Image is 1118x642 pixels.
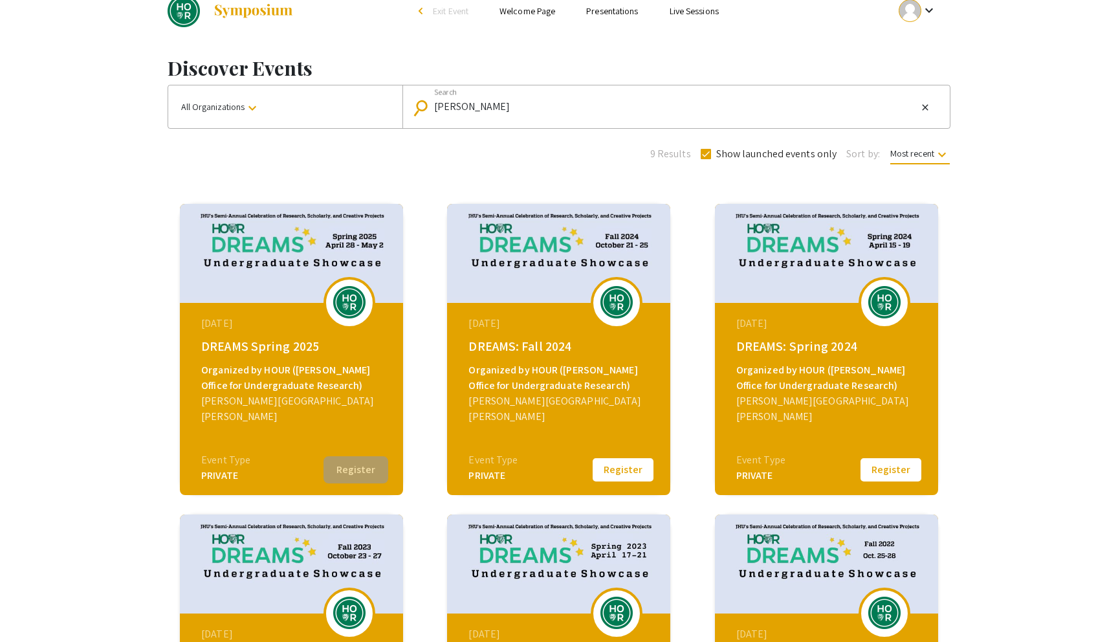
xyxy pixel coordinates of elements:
[736,316,920,331] div: [DATE]
[934,147,950,162] mat-icon: keyboard_arrow_down
[597,286,636,318] img: dreams-fall-2024_eventLogo_ff6658_.png
[597,597,636,629] img: dreams-spring-2023_eventLogo_75360d_.png
[468,393,652,425] div: [PERSON_NAME][GEOGRAPHIC_DATA][PERSON_NAME]
[201,337,385,356] div: DREAMS Spring 2025
[716,146,837,162] span: Show launched events only
[468,468,518,483] div: PRIVATE
[447,515,670,614] img: dreams-spring-2023_eventCoverPhoto_a4ac1d__thumb.jpg
[715,204,938,303] img: dreams-spring-2024_eventCoverPhoto_ffb700__thumb.jpg
[330,286,369,318] img: dreams-spring-2025_eventLogo_7b54a7_.png
[736,393,920,425] div: [PERSON_NAME][GEOGRAPHIC_DATA][PERSON_NAME]
[168,56,950,80] h1: Discover Events
[201,626,385,642] div: [DATE]
[591,456,655,483] button: Register
[846,146,880,162] span: Sort by:
[865,597,904,629] img: dreams-fall-2022_eventLogo_81fd70_.png
[201,362,385,393] div: Organized by HOUR ([PERSON_NAME] Office for Undergraduate Research)
[433,5,468,17] span: Exit Event
[419,7,426,15] div: arrow_back_ios
[180,515,403,614] img: dreams-fall-2023_eventCoverPhoto_d3d732__thumb.jpg
[201,316,385,331] div: [DATE]
[434,101,917,113] input: Looking for something specific?
[168,85,402,128] button: All Organizations
[201,452,250,468] div: Event Type
[415,96,433,119] mat-icon: Search
[865,286,904,318] img: dreams-spring-2024_eventLogo_346f6f_.png
[586,5,638,17] a: Presentations
[670,5,719,17] a: Live Sessions
[181,101,260,113] span: All Organizations
[468,316,652,331] div: [DATE]
[890,148,950,164] span: Most recent
[736,468,785,483] div: PRIVATE
[920,102,930,113] mat-icon: close
[180,204,403,303] img: dreams-spring-2025_eventCoverPhoto_df4d26__thumb.jpg
[468,626,652,642] div: [DATE]
[917,100,933,115] button: Clear
[468,337,652,356] div: DREAMS: Fall 2024
[10,584,55,632] iframe: Chat
[880,142,960,165] button: Most recent
[468,362,652,393] div: Organized by HOUR ([PERSON_NAME] Office for Undergraduate Research)
[330,597,369,629] img: dreams-fall-2023_eventLogo_4fff3a_.png
[736,362,920,393] div: Organized by HOUR ([PERSON_NAME] Office for Undergraduate Research)
[736,452,785,468] div: Event Type
[715,515,938,614] img: dreams-fall-2022_eventCoverPhoto_564f57__thumb.jpg
[245,100,260,116] mat-icon: keyboard_arrow_down
[499,5,555,17] a: Welcome Page
[213,3,294,19] img: Symposium by ForagerOne
[201,468,250,483] div: PRIVATE
[650,146,691,162] span: 9 Results
[736,626,920,642] div: [DATE]
[323,456,388,483] button: Register
[447,204,670,303] img: dreams-fall-2024_eventCoverPhoto_0caa39__thumb.jpg
[859,456,923,483] button: Register
[201,393,385,425] div: [PERSON_NAME][GEOGRAPHIC_DATA][PERSON_NAME]
[468,452,518,468] div: Event Type
[921,3,937,18] mat-icon: Expand account dropdown
[736,337,920,356] div: DREAMS: Spring 2024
